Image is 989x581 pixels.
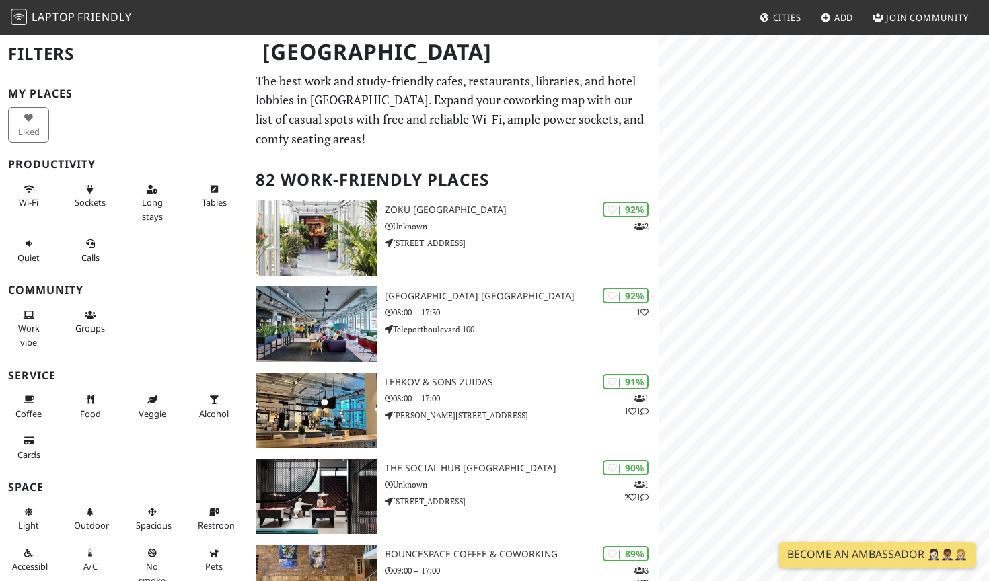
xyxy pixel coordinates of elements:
span: Quiet [17,251,40,264]
a: Lebkov & Sons Zuidas | 91% 111 Lebkov & Sons Zuidas 08:00 – 17:00 [PERSON_NAME][STREET_ADDRESS] [248,373,660,448]
span: Natural light [18,519,39,531]
h3: Productivity [8,158,240,171]
p: 1 1 1 [624,392,649,418]
span: Work-friendly tables [202,196,227,208]
span: Food [80,408,101,420]
button: Cards [8,430,49,465]
h3: Service [8,369,240,382]
p: 09:00 – 17:00 [385,564,659,577]
button: Wi-Fi [8,178,49,214]
h3: My Places [8,87,240,100]
h1: [GEOGRAPHIC_DATA] [252,34,657,71]
p: [STREET_ADDRESS] [385,495,659,508]
p: 1 [636,306,649,319]
button: Restroom [194,501,235,537]
p: Teleportboulevard 100 [385,323,659,336]
button: Veggie [132,389,173,424]
span: Veggie [139,408,166,420]
span: Pet friendly [205,560,223,572]
a: LaptopFriendly LaptopFriendly [11,6,132,30]
button: Calls [70,233,111,268]
button: Alcohol [194,389,235,424]
button: Food [70,389,111,424]
button: Work vibe [8,304,49,353]
button: Quiet [8,233,49,268]
h3: The Social Hub [GEOGRAPHIC_DATA] [385,463,659,474]
h3: Community [8,284,240,297]
img: The Social Hub Amsterdam City [256,459,377,534]
img: Lebkov & Sons Zuidas [256,373,377,448]
div: | 92% [603,288,649,303]
p: Unknown [385,220,659,233]
span: Credit cards [17,449,40,461]
span: Cities [773,11,801,24]
div: | 92% [603,202,649,217]
span: Join Community [886,11,969,24]
a: Cities [754,5,807,30]
a: Join Community [867,5,974,30]
span: Spacious [136,519,172,531]
span: Stable Wi-Fi [19,196,38,208]
p: 08:00 – 17:30 [385,306,659,319]
button: Accessible [8,542,49,578]
h3: [GEOGRAPHIC_DATA] [GEOGRAPHIC_DATA] [385,290,659,302]
div: | 89% [603,546,649,561]
p: [STREET_ADDRESS] [385,237,659,249]
a: Become an Ambassador 🤵🏻‍♀️🤵🏾‍♂️🤵🏼‍♀️ [779,542,976,568]
h3: Lebkov & Sons Zuidas [385,377,659,388]
button: Tables [194,178,235,214]
button: Spacious [132,501,173,537]
span: Accessible [12,560,52,572]
p: 08:00 – 17:00 [385,392,659,405]
button: Outdoor [70,501,111,537]
span: Laptop [32,9,75,24]
img: Aristo Meeting Center Amsterdam [256,286,377,362]
button: Light [8,501,49,537]
p: 1 2 1 [624,478,649,504]
span: Air conditioned [83,560,98,572]
span: Coffee [15,408,42,420]
button: Long stays [132,178,173,227]
span: Long stays [142,196,163,222]
a: Add [815,5,859,30]
p: [PERSON_NAME][STREET_ADDRESS] [385,409,659,422]
span: Outdoor area [74,519,109,531]
p: The best work and study-friendly cafes, restaurants, libraries, and hotel lobbies in [GEOGRAPHIC_... [256,71,652,149]
img: LaptopFriendly [11,9,27,25]
button: A/C [70,542,111,578]
h3: Zoku [GEOGRAPHIC_DATA] [385,204,659,216]
h2: Filters [8,34,240,75]
button: Pets [194,542,235,578]
button: Sockets [70,178,111,214]
span: People working [18,322,40,348]
button: Groups [70,304,111,340]
h3: BounceSpace Coffee & Coworking [385,549,659,560]
p: 2 [634,220,649,233]
span: Friendly [77,9,131,24]
div: | 91% [603,374,649,389]
span: Video/audio calls [81,251,100,264]
span: Power sockets [75,196,106,208]
a: The Social Hub Amsterdam City | 90% 121 The Social Hub [GEOGRAPHIC_DATA] Unknown [STREET_ADDRESS] [248,459,660,534]
div: | 90% [603,460,649,475]
h2: 82 Work-Friendly Places [256,159,652,200]
a: Zoku Amsterdam | 92% 2 Zoku [GEOGRAPHIC_DATA] Unknown [STREET_ADDRESS] [248,200,660,276]
img: Zoku Amsterdam [256,200,377,276]
button: Coffee [8,389,49,424]
span: Restroom [198,519,237,531]
span: Add [834,11,854,24]
span: Alcohol [199,408,229,420]
a: Aristo Meeting Center Amsterdam | 92% 1 [GEOGRAPHIC_DATA] [GEOGRAPHIC_DATA] 08:00 – 17:30 Telepor... [248,286,660,362]
span: Group tables [75,322,105,334]
h3: Space [8,481,240,494]
p: Unknown [385,478,659,491]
